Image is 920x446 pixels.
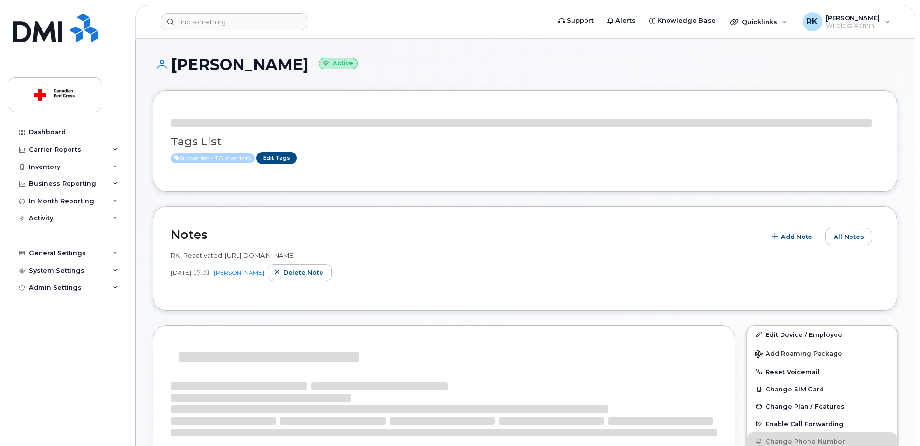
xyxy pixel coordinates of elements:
span: All Notes [834,232,864,241]
span: Add Note [781,232,812,241]
a: Edit Tags [256,152,297,164]
span: [DATE] [171,268,191,277]
button: Enable Call Forwarding [747,415,897,432]
h2: Notes [171,227,761,242]
small: Active [319,58,358,69]
span: RK- Reactivated: [URL][DOMAIN_NAME] [171,251,295,259]
span: 17:01 [193,268,210,277]
span: Change Plan / Features [766,403,845,410]
a: Edit Device / Employee [747,326,897,343]
button: All Notes [825,228,872,245]
span: Active [171,153,255,163]
button: Delete note [268,264,332,281]
a: [PERSON_NAME] [214,269,264,276]
button: Change SIM Card [747,380,897,398]
span: Add Roaming Package [755,350,842,359]
button: Add Note [766,228,821,245]
button: Change Plan / Features [747,398,897,415]
span: Delete note [283,268,323,277]
button: Add Roaming Package [747,343,897,363]
button: Reset Voicemail [747,363,897,380]
h3: Tags List [171,136,879,148]
span: Enable Call Forwarding [766,420,844,428]
h1: [PERSON_NAME] [153,56,897,73]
